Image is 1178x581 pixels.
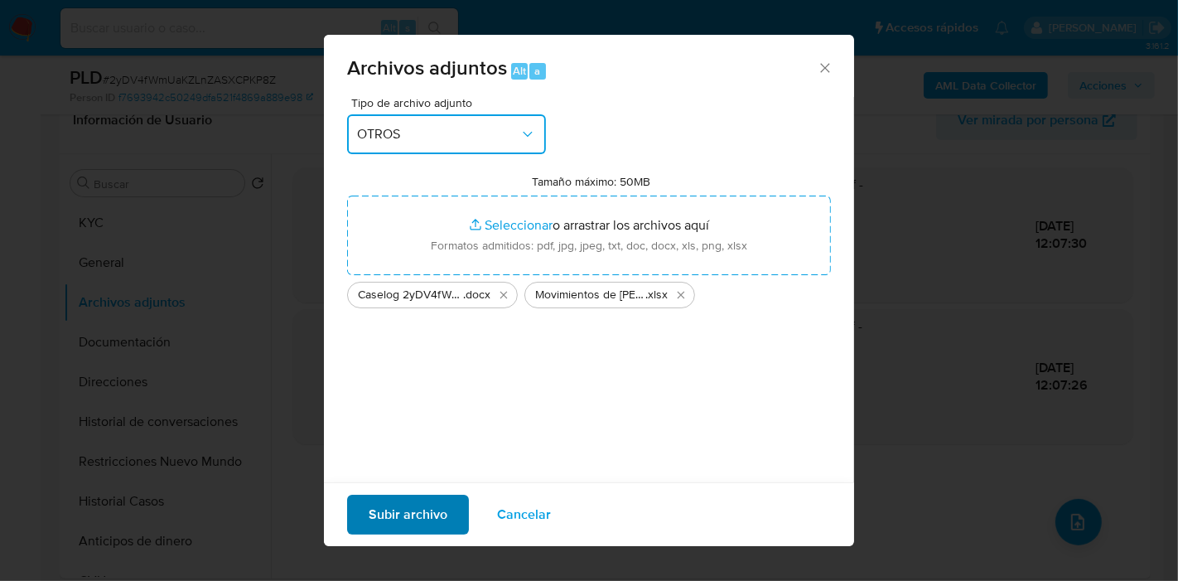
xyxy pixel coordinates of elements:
span: .docx [463,287,490,303]
span: Cancelar [497,496,551,533]
span: Subir archivo [369,496,447,533]
span: Alt [513,63,526,79]
button: OTROS [347,114,546,154]
span: Movimientos de [PERSON_NAME] [535,287,645,303]
span: Archivos adjuntos [347,53,507,82]
span: a [534,63,540,79]
span: .xlsx [645,287,668,303]
button: Eliminar Caselog 2yDV4fWmUaKZLnZASXCPKP8Z_2025_09_17_22_35_03.docx [494,285,514,305]
button: Cerrar [817,60,832,75]
label: Tamaño máximo: 50MB [533,174,651,189]
button: Eliminar Movimientos de Martina Abril Andres.xlsx [671,285,691,305]
span: Caselog 2yDV4fWmUaKZLnZASXCPKP8Z_2025_09_17_22_35_03 [358,287,463,303]
span: OTROS [357,126,519,143]
button: Cancelar [476,495,572,535]
button: Subir archivo [347,495,469,535]
ul: Archivos seleccionados [347,275,831,308]
span: Tipo de archivo adjunto [351,97,550,109]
